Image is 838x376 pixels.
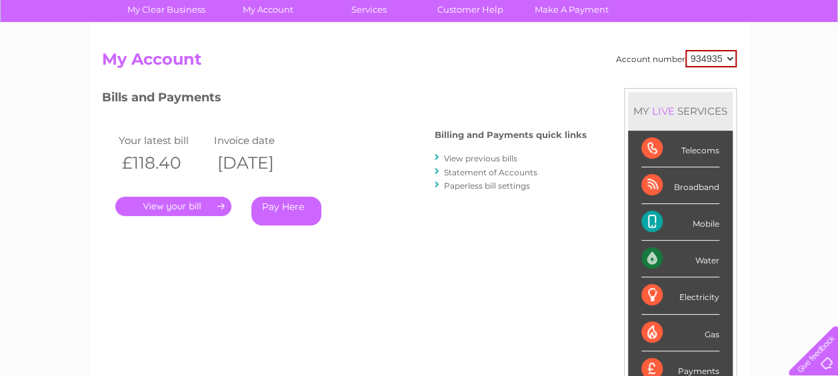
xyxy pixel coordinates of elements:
[749,57,782,67] a: Contact
[641,167,719,204] div: Broadband
[794,57,825,67] a: Log out
[722,57,741,67] a: Blog
[637,57,666,67] a: Energy
[102,50,737,75] h2: My Account
[211,149,307,177] th: [DATE]
[444,153,517,163] a: View previous bills
[444,167,537,177] a: Statement of Accounts
[603,57,629,67] a: Water
[616,50,737,67] div: Account number
[674,57,714,67] a: Telecoms
[435,130,587,140] h4: Billing and Payments quick links
[105,7,735,65] div: Clear Business is a trading name of Verastar Limited (registered in [GEOGRAPHIC_DATA] No. 3667643...
[115,131,211,149] td: Your latest bill
[641,277,719,314] div: Electricity
[115,149,211,177] th: £118.40
[649,105,677,117] div: LIVE
[29,35,97,75] img: logo.png
[641,204,719,241] div: Mobile
[115,197,231,216] a: .
[628,92,733,130] div: MY SERVICES
[641,131,719,167] div: Telecoms
[251,197,321,225] a: Pay Here
[641,241,719,277] div: Water
[444,181,530,191] a: Paperless bill settings
[211,131,307,149] td: Invoice date
[641,315,719,351] div: Gas
[587,7,679,23] a: 0333 014 3131
[102,88,587,111] h3: Bills and Payments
